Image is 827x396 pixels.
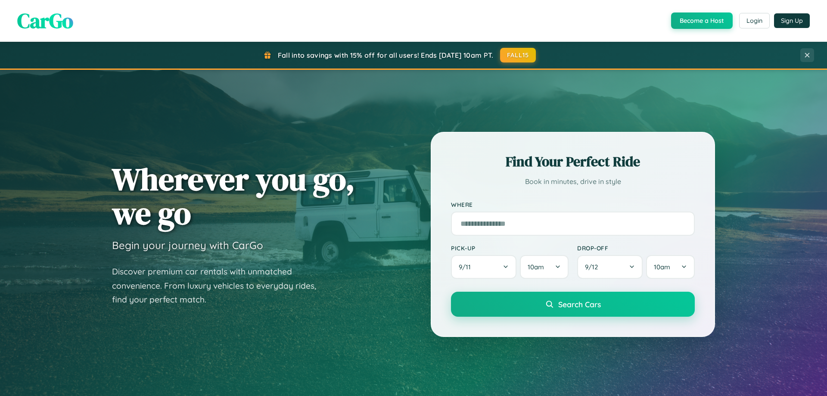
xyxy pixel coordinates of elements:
[112,239,263,252] h3: Begin your journey with CarGo
[558,299,601,309] span: Search Cars
[739,13,770,28] button: Login
[585,263,602,271] span: 9 / 12
[451,255,516,279] button: 9/11
[500,48,536,62] button: FALL15
[278,51,494,59] span: Fall into savings with 15% off for all users! Ends [DATE] 10am PT.
[17,6,73,35] span: CarGo
[459,263,475,271] span: 9 / 11
[451,244,569,252] label: Pick-up
[671,12,733,29] button: Become a Host
[451,201,695,208] label: Where
[577,244,695,252] label: Drop-off
[451,152,695,171] h2: Find Your Perfect Ride
[112,265,327,307] p: Discover premium car rentals with unmatched convenience. From luxury vehicles to everyday rides, ...
[577,255,643,279] button: 9/12
[520,255,569,279] button: 10am
[774,13,810,28] button: Sign Up
[646,255,695,279] button: 10am
[451,175,695,188] p: Book in minutes, drive in style
[451,292,695,317] button: Search Cars
[528,263,544,271] span: 10am
[112,162,355,230] h1: Wherever you go, we go
[654,263,670,271] span: 10am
